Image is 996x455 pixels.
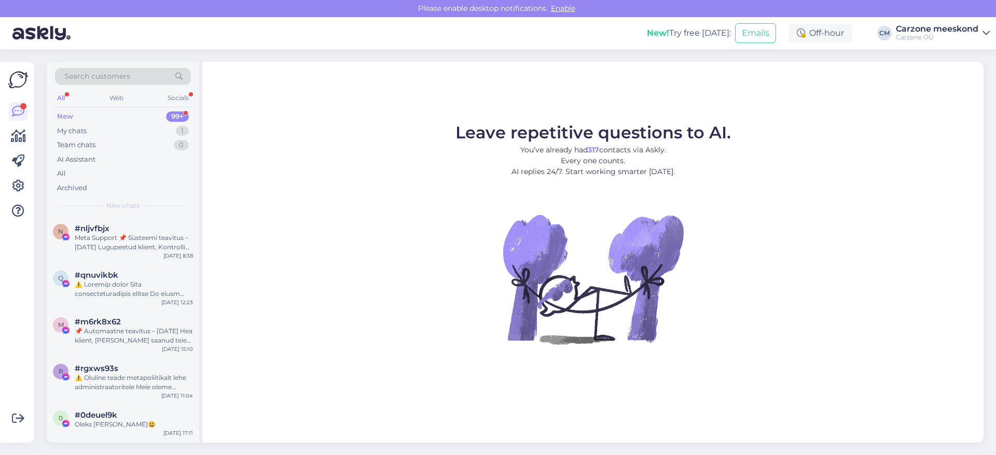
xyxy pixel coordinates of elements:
div: New [57,111,73,122]
div: Team chats [57,140,95,150]
img: No Chat active [500,186,686,372]
div: [DATE] 11:04 [161,392,193,400]
span: 0 [59,414,63,422]
div: [DATE] 8:38 [163,252,193,260]
span: Enable [548,4,578,13]
div: [DATE] 12:23 [161,298,193,306]
a: Carzone meeskondCarzone OÜ [896,25,990,41]
div: All [55,91,67,105]
div: Oleks [PERSON_NAME]😃 [75,420,193,429]
div: 99+ [166,111,189,122]
div: Carzone OÜ [896,33,978,41]
div: 0 [174,140,189,150]
span: #0deuel9k [75,410,117,420]
div: Meta Support 📌 Süsteemi teavitus – [DATE] Lugupeetud klient, Kontrolli käigus tuvastasime, et tei... [75,233,193,252]
div: 📌 Automaatne teavitus – [DATE] Hea klient, [PERSON_NAME] saanud teie lehe kohta tagasisidet ja pl... [75,326,193,345]
div: Web [107,91,126,105]
div: Carzone meeskond [896,25,978,33]
div: AI Assistant [57,154,95,165]
div: My chats [57,126,87,136]
div: Off-hour [789,24,852,42]
div: Socials [165,91,191,105]
span: r [59,367,63,375]
div: Archived [57,183,87,193]
span: #nljvfbjx [75,224,109,233]
span: #m6rk8x62 [75,317,121,326]
div: All [57,168,66,179]
span: #qnuvikbk [75,271,118,280]
span: #rgxws93s [75,364,118,373]
div: CM [877,26,892,40]
span: m [58,321,64,329]
div: 1 [176,126,189,136]
img: Askly Logo [8,70,28,90]
span: New chats [106,201,140,210]
span: Search customers [64,71,130,82]
div: ⚠️ Oluline teade metapoliitikalt lehe administraatoritele Meie oleme metapoliitika tugimeeskond. ... [75,373,193,392]
button: Emails [735,23,776,43]
span: q [58,274,63,282]
div: [DATE] 15:10 [162,345,193,353]
span: n [58,227,63,235]
div: ⚠️ Loremip dolor Sita consecteturadipis elitse Do eiusm Temp incididuntut laboreet. Dolorem aliqu... [75,280,193,298]
b: 317 [588,145,599,154]
div: Try free [DATE]: [647,27,731,39]
div: [DATE] 17:11 [163,429,193,437]
span: Leave repetitive questions to AI. [455,122,731,143]
p: You’ve already had contacts via Askly. Every one counts. AI replies 24/7. Start working smarter [... [455,145,731,177]
b: New! [647,28,669,38]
